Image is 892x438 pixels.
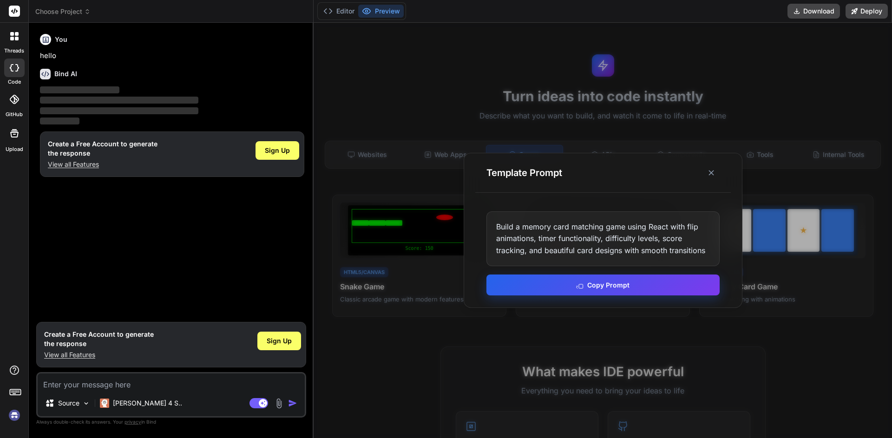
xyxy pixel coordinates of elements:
label: code [8,78,21,86]
label: GitHub [6,111,23,118]
button: Preview [358,5,404,18]
img: attachment [274,398,284,409]
span: ‌ [40,118,79,124]
img: icon [288,399,297,408]
img: Pick Models [82,399,90,407]
h1: Create a Free Account to generate the response [44,330,154,348]
button: Deploy [846,4,888,19]
button: Download [787,4,840,19]
span: Sign Up [265,146,290,155]
button: Copy Prompt [486,275,720,295]
span: ‌ [40,97,198,104]
p: View all Features [48,160,157,169]
p: View all Features [44,350,154,360]
span: Sign Up [267,336,292,346]
h1: Create a Free Account to generate the response [48,139,157,158]
h6: You [55,35,67,44]
p: hello [40,51,304,61]
img: Claude 4 Sonnet [100,399,109,408]
span: ‌ [40,107,198,114]
div: Build a memory card matching game using React with flip animations, timer functionality, difficul... [486,211,720,267]
p: Source [58,399,79,408]
button: Editor [320,5,358,18]
h6: Bind AI [54,69,77,78]
h3: Template Prompt [486,166,562,179]
span: privacy [125,419,141,425]
span: Choose Project [35,7,91,16]
img: signin [7,407,22,423]
p: Always double-check its answers. Your in Bind [36,418,306,426]
label: threads [4,47,24,55]
p: [PERSON_NAME] 4 S.. [113,399,182,408]
span: ‌ [40,86,119,93]
label: Upload [6,145,23,153]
